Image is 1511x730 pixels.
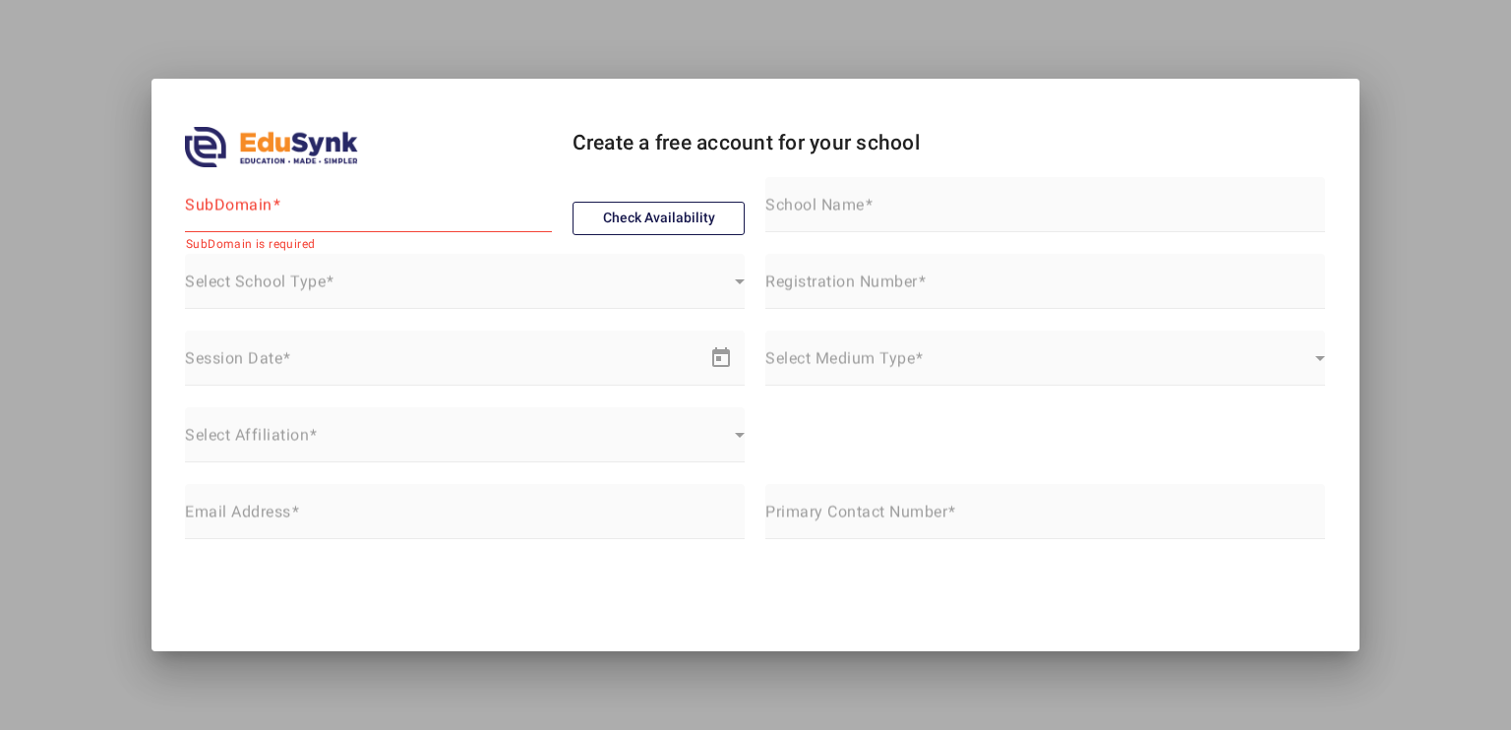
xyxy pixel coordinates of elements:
mat-label: Select Medium Type [765,349,915,368]
input: SubDomain [185,201,552,224]
input: Enter NA if not applicable [765,277,1325,301]
button: Check Availability [573,202,746,235]
mat-label: Select Affiliation [185,426,309,445]
mat-label: Email Address [185,503,291,521]
mat-label: SubDomain [185,196,272,214]
iframe: reCAPTCHA [185,561,484,638]
h4: Create a free account for your school [573,131,1132,155]
mat-label: Primary Contact Number [765,503,947,521]
span: SubDomain is required [186,237,315,251]
input: Primary Contact Number [765,508,1325,531]
mat-label: Session Date [185,349,282,368]
input: Start date [185,354,258,378]
mat-label: School Name [765,196,865,214]
mat-label: Select School Type [185,273,326,291]
input: name@work-email.com [185,508,745,531]
input: End date [277,354,528,378]
input: School Name [765,201,1325,224]
mat-label: Registration Number [765,273,918,291]
img: edusynk.png [185,127,358,168]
